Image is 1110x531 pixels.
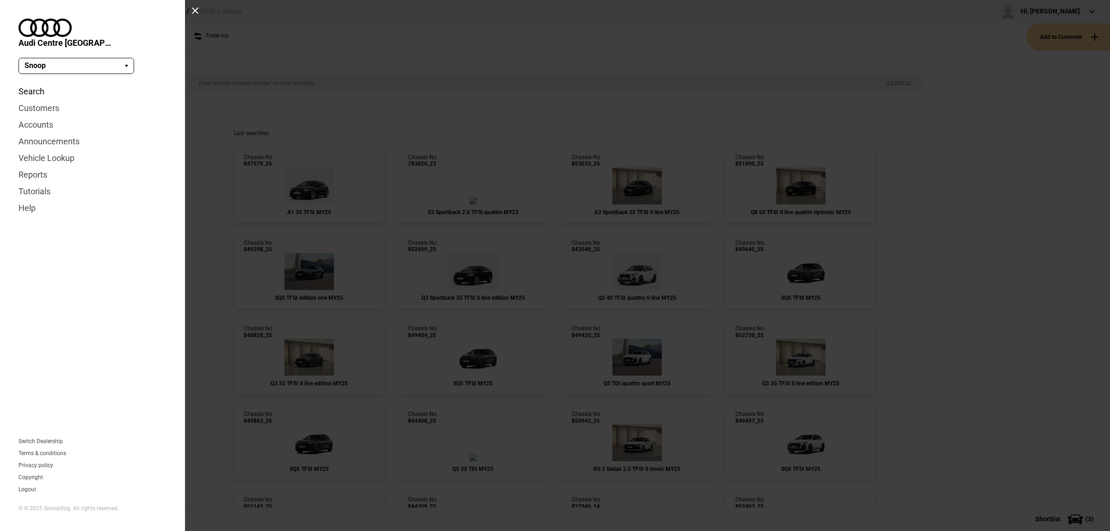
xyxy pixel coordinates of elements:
[18,451,66,456] a: Terms & conditions
[18,463,53,468] a: Privacy policy
[18,475,43,480] a: Copyright
[18,117,166,133] a: Accounts
[25,61,46,71] span: Snoop
[18,183,166,200] a: Tutorials
[18,133,166,150] a: Announcements
[18,19,72,37] img: audi.png
[18,505,166,512] div: © © 2025 SnoopDog. All rights reserved.
[18,37,111,49] span: Audi Centre [GEOGRAPHIC_DATA]
[18,200,166,216] a: Help
[18,487,36,492] button: Logout
[18,438,63,444] a: Switch Dealership
[18,100,166,117] a: Customers
[18,83,166,100] a: Search
[18,150,166,167] a: Vehicle Lookup
[18,167,166,183] a: Reports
